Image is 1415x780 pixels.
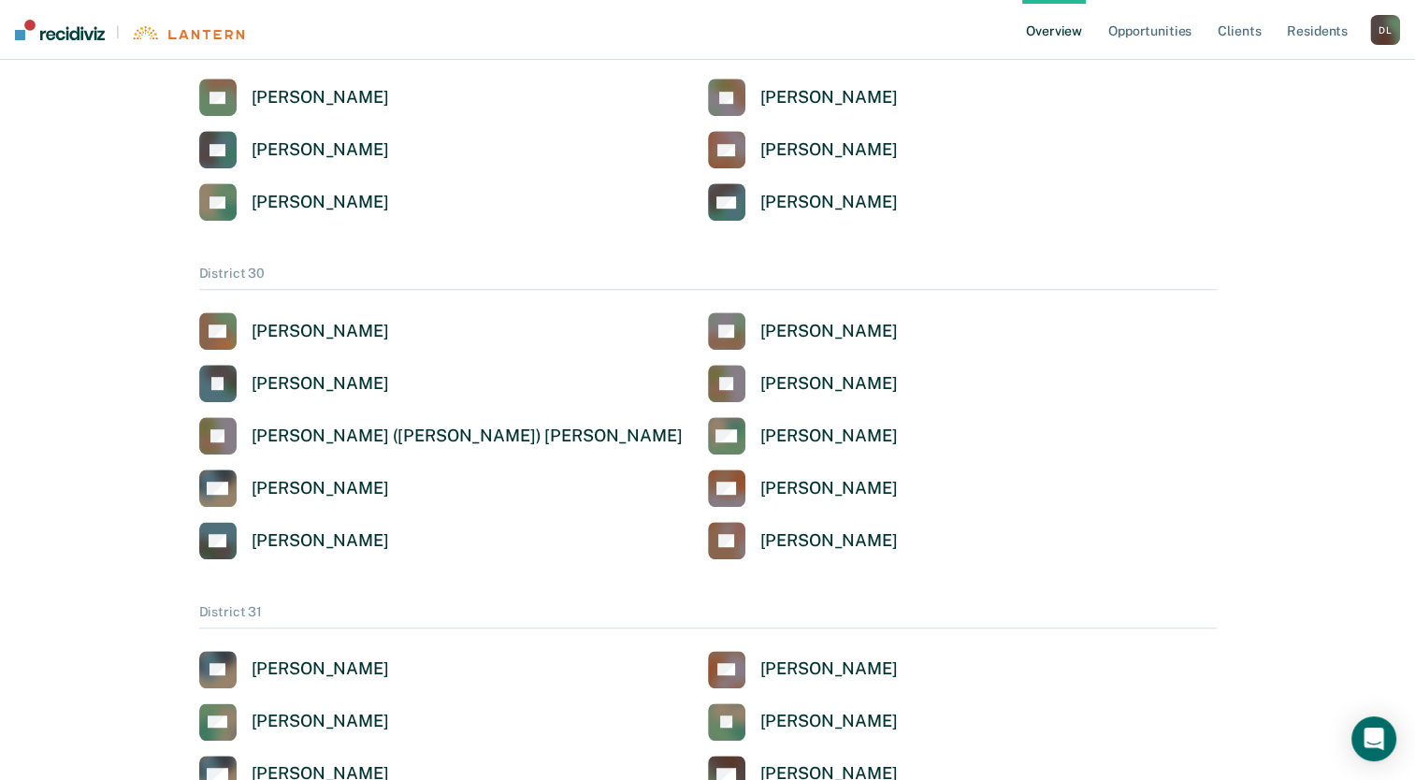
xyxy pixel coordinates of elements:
[708,131,898,168] a: [PERSON_NAME]
[252,711,389,732] div: [PERSON_NAME]
[15,20,105,40] img: Recidiviz
[199,312,389,350] a: [PERSON_NAME]
[760,192,898,213] div: [PERSON_NAME]
[199,266,1217,290] div: District 30
[708,79,898,116] a: [PERSON_NAME]
[199,651,389,688] a: [PERSON_NAME]
[708,651,898,688] a: [PERSON_NAME]
[199,604,1217,628] div: District 31
[15,20,244,40] a: |
[708,469,898,507] a: [PERSON_NAME]
[708,522,898,559] a: [PERSON_NAME]
[252,478,389,499] div: [PERSON_NAME]
[760,478,898,499] div: [PERSON_NAME]
[760,711,898,732] div: [PERSON_NAME]
[199,79,389,116] a: [PERSON_NAME]
[708,703,898,741] a: [PERSON_NAME]
[760,321,898,342] div: [PERSON_NAME]
[1351,716,1396,761] div: Open Intercom Messenger
[252,192,389,213] div: [PERSON_NAME]
[760,658,898,680] div: [PERSON_NAME]
[252,139,389,161] div: [PERSON_NAME]
[708,365,898,402] a: [PERSON_NAME]
[199,365,389,402] a: [PERSON_NAME]
[252,87,389,108] div: [PERSON_NAME]
[760,87,898,108] div: [PERSON_NAME]
[708,183,898,221] a: [PERSON_NAME]
[252,373,389,395] div: [PERSON_NAME]
[252,426,683,447] div: [PERSON_NAME] ([PERSON_NAME]) [PERSON_NAME]
[252,530,389,552] div: [PERSON_NAME]
[199,522,389,559] a: [PERSON_NAME]
[199,131,389,168] a: [PERSON_NAME]
[131,26,244,40] img: Lantern
[708,417,898,455] a: [PERSON_NAME]
[1370,15,1400,45] button: DL
[199,469,389,507] a: [PERSON_NAME]
[760,530,898,552] div: [PERSON_NAME]
[252,658,389,680] div: [PERSON_NAME]
[199,183,389,221] a: [PERSON_NAME]
[1370,15,1400,45] div: D L
[760,139,898,161] div: [PERSON_NAME]
[760,373,898,395] div: [PERSON_NAME]
[199,703,389,741] a: [PERSON_NAME]
[199,417,683,455] a: [PERSON_NAME] ([PERSON_NAME]) [PERSON_NAME]
[105,24,131,40] span: |
[760,426,898,447] div: [PERSON_NAME]
[708,312,898,350] a: [PERSON_NAME]
[252,321,389,342] div: [PERSON_NAME]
